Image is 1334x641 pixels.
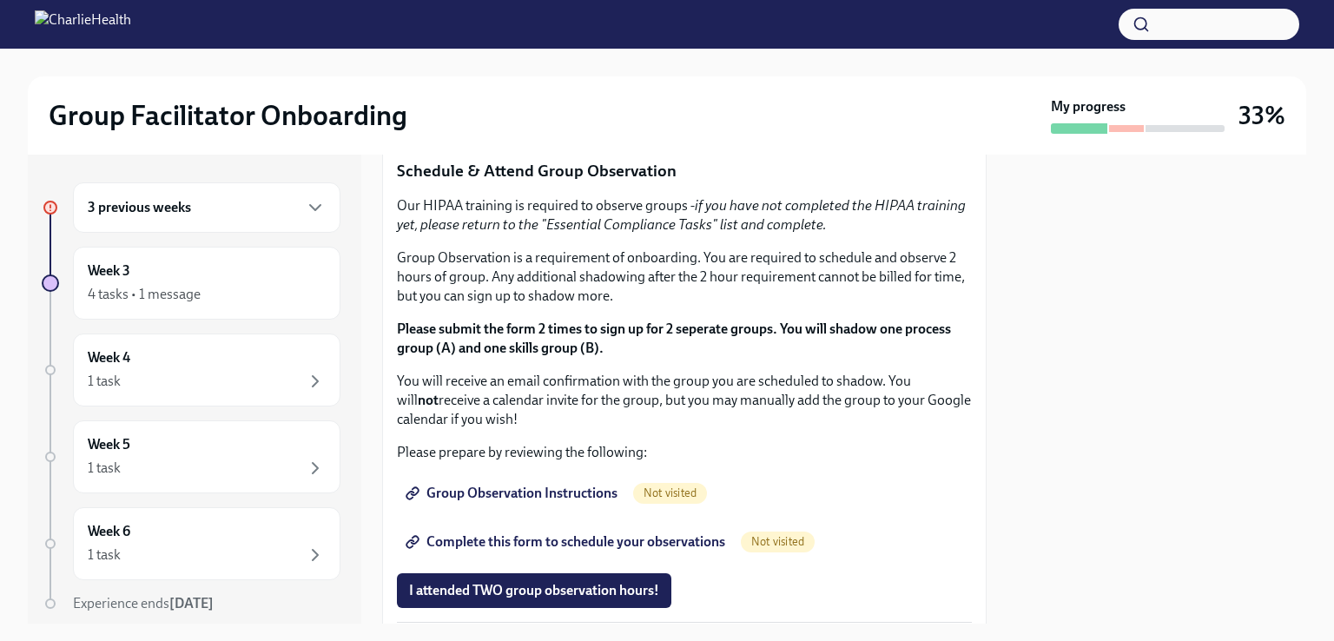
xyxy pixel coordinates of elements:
img: CharlieHealth [35,10,131,38]
div: 4 tasks • 1 message [88,285,201,304]
h3: 33% [1238,100,1285,131]
strong: not [418,392,439,408]
a: Week 61 task [42,507,340,580]
strong: Please submit the form 2 times to sign up for 2 seperate groups. You will shadow one process grou... [397,320,951,356]
div: 1 task [88,372,121,391]
p: Our HIPAA training is required to observe groups - [397,196,972,235]
p: Please prepare by reviewing the following: [397,443,972,462]
h2: Group Facilitator Onboarding [49,98,407,133]
span: I attended TWO group observation hours! [409,582,659,599]
button: I attended TWO group observation hours! [397,573,671,608]
span: Group Observation Instructions [409,485,617,502]
em: if you have not completed the HIPAA training yet, please return to the "Essential Compliance Task... [397,197,966,233]
h6: 3 previous weeks [88,198,191,217]
div: 1 task [88,545,121,565]
a: Week 41 task [42,334,340,406]
span: Not visited [633,486,707,499]
a: Group Observation Instructions [397,476,630,511]
div: 1 task [88,459,121,478]
h6: Week 3 [88,261,130,281]
strong: My progress [1051,97,1126,116]
a: Complete this form to schedule your observations [397,525,737,559]
span: Not visited [741,535,815,548]
span: Experience ends [73,595,214,611]
div: 3 previous weeks [73,182,340,233]
p: Group Observation is a requirement of onboarding. You are required to schedule and observe 2 hour... [397,248,972,306]
a: Week 51 task [42,420,340,493]
p: Schedule & Attend Group Observation [397,160,972,182]
span: Complete this form to schedule your observations [409,533,725,551]
strong: [DATE] [169,595,214,611]
h6: Week 4 [88,348,130,367]
a: Week 34 tasks • 1 message [42,247,340,320]
p: You will receive an email confirmation with the group you are scheduled to shadow. You will recei... [397,372,972,429]
h6: Week 6 [88,522,130,541]
h6: Week 5 [88,435,130,454]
